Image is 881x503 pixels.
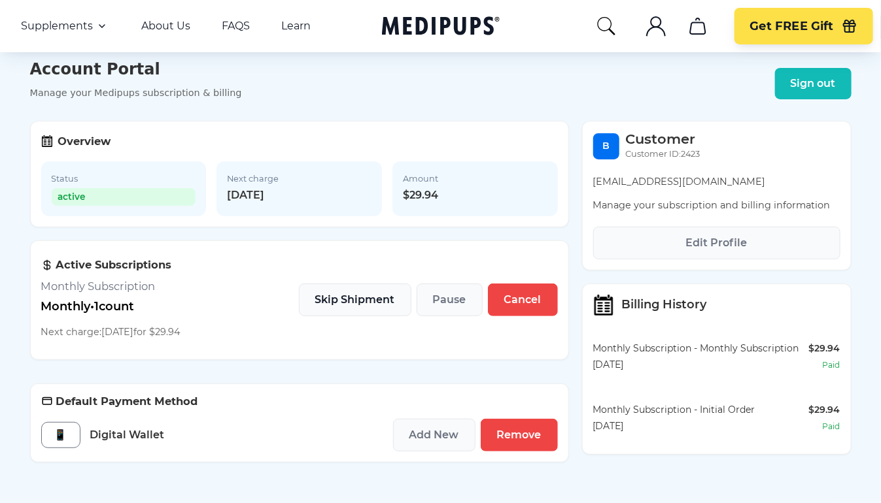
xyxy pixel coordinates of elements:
[409,429,459,442] span: Add New
[809,342,840,355] div: $29.94
[299,284,411,316] button: Skip Shipment
[30,88,242,98] p: Manage your Medipups subscription & billing
[393,419,475,451] button: Add New
[593,175,840,189] p: [EMAIL_ADDRESS][DOMAIN_NAME]
[791,77,836,90] span: Sign out
[41,325,181,339] p: Next charge: [DATE] for $29.94
[41,395,558,408] h3: Default Payment Method
[141,20,190,33] a: About Us
[593,342,809,355] div: Monthly Subscription - Monthly Subscription
[596,16,617,37] button: search
[682,10,714,42] button: cart
[626,132,700,146] h2: Customer
[281,20,311,33] a: Learn
[90,428,165,442] span: Digital Wallet
[52,188,196,206] span: active
[640,10,672,42] button: account
[222,20,250,33] a: FAQS
[315,293,395,306] span: Skip Shipment
[734,8,873,44] button: Get FREE Gift
[403,188,547,202] span: $29.94
[775,68,852,99] button: Sign out
[504,293,542,306] span: Cancel
[433,293,466,306] span: Pause
[593,403,809,417] div: Monthly Subscription - Initial Order
[622,298,707,312] h3: Billing History
[30,60,242,78] h1: Account Portal
[382,14,500,41] a: Medipups
[403,172,547,186] span: Amount
[417,284,483,316] button: Pause
[593,227,840,259] button: Edit Profile
[21,18,110,34] button: Supplements
[823,358,840,372] div: paid
[497,429,542,442] span: Remove
[626,147,700,161] p: Customer ID: 2423
[809,403,840,417] div: $29.94
[593,199,840,212] p: Manage your subscription and billing information
[227,172,371,186] span: Next charge
[41,422,80,448] div: 📱
[41,280,181,293] h3: Monthly Subscription
[52,172,196,186] span: Status
[41,258,181,272] h3: Active Subscriptions
[593,358,809,372] div: [DATE]
[750,19,834,34] span: Get FREE Gift
[481,419,558,451] button: Remove
[41,300,181,314] p: Monthly • 1 count
[58,135,111,148] h3: Overview
[823,419,840,433] div: paid
[686,236,748,250] span: Edit Profile
[21,20,93,33] span: Supplements
[488,284,558,316] button: Cancel
[593,419,809,433] div: [DATE]
[227,188,371,202] span: [DATE]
